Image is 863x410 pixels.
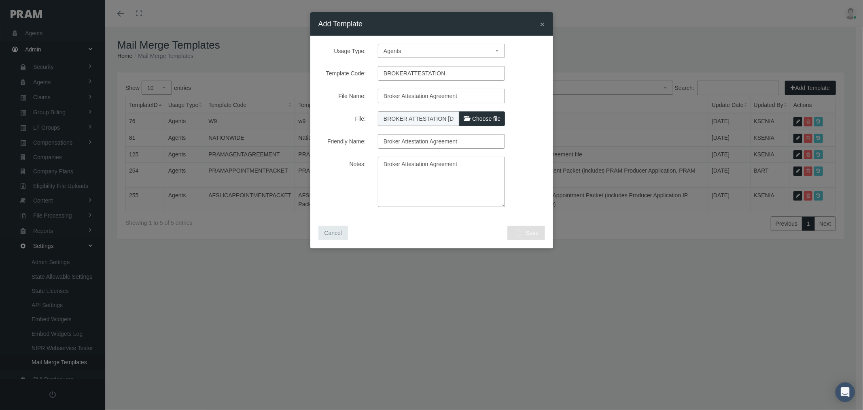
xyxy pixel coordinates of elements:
span: Save [526,230,539,236]
span: × [540,19,545,29]
h4: Add Template [318,18,363,30]
label: Usage Type: [312,44,372,58]
input: Enter file name [378,89,505,103]
button: Cancel [318,226,348,240]
label: Notes: [312,157,372,207]
button: Close [540,20,545,28]
span: Choose file [472,115,500,122]
input: Enter template code [378,66,505,81]
button: Save [507,226,545,240]
div: Open Intercom Messenger [835,382,855,402]
label: File: [312,111,372,126]
label: Template Code: [312,66,372,81]
label: Friendly Name: [312,134,372,149]
label: File Name: [312,89,372,103]
input: Enter output friendly name [378,134,505,149]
